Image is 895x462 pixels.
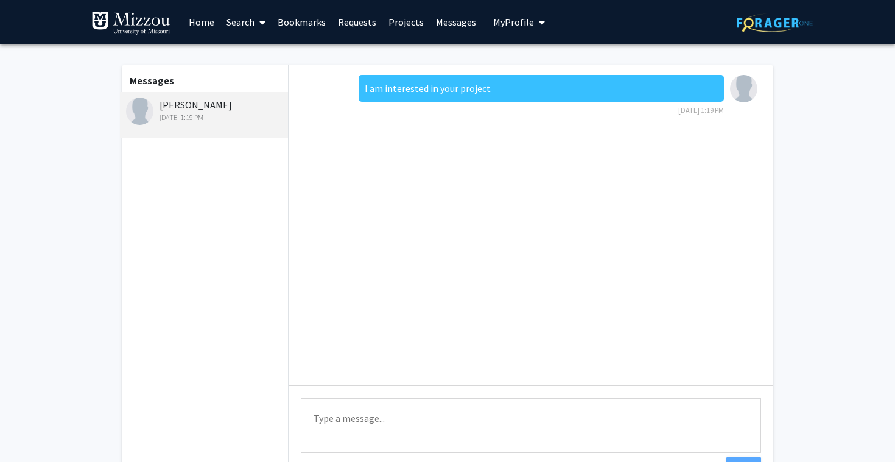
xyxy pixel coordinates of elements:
[382,1,430,43] a: Projects
[183,1,220,43] a: Home
[359,75,724,102] div: I am interested in your project
[332,1,382,43] a: Requests
[9,407,52,453] iframe: Chat
[730,75,757,102] img: Katherine McCorkle
[91,11,170,35] img: University of Missouri Logo
[272,1,332,43] a: Bookmarks
[737,13,813,32] img: ForagerOne Logo
[301,398,761,453] textarea: Message
[126,112,285,123] div: [DATE] 1:19 PM
[678,105,724,115] span: [DATE] 1:19 PM
[130,74,174,87] b: Messages
[126,98,285,123] div: [PERSON_NAME]
[430,1,482,43] a: Messages
[126,98,153,125] img: Sawyer Harmon
[493,16,534,28] span: My Profile
[220,1,272,43] a: Search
